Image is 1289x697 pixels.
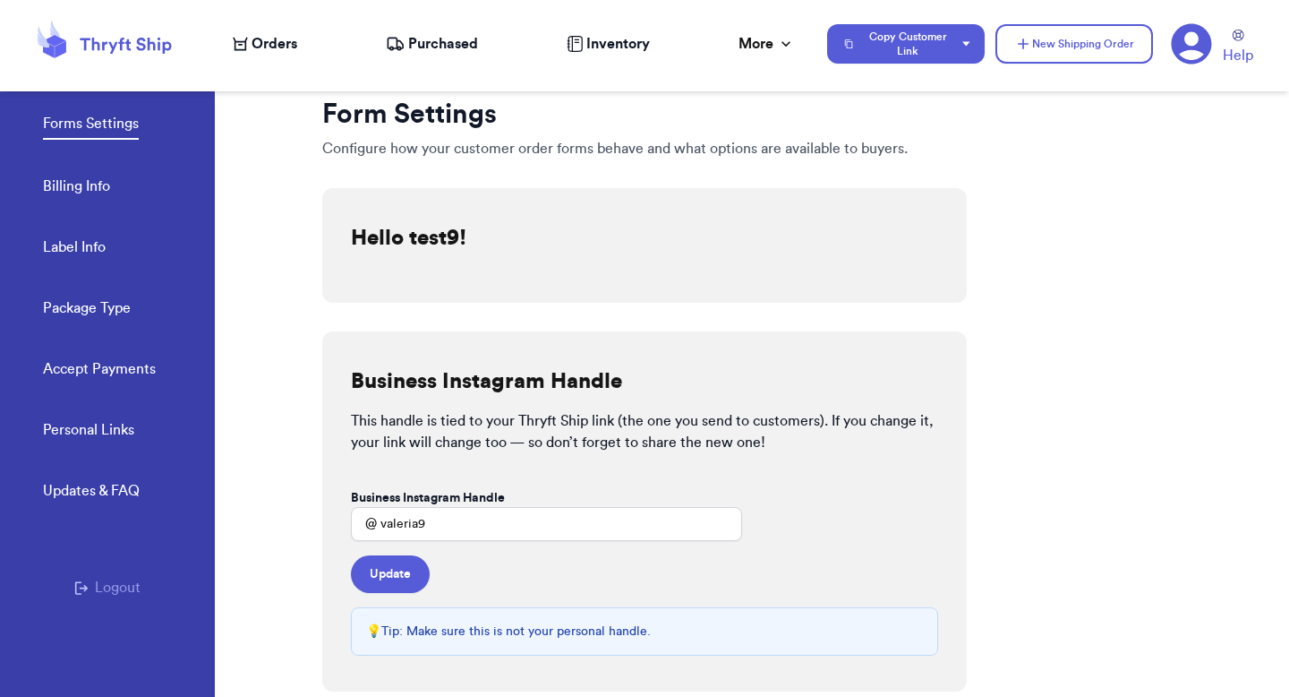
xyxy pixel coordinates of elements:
h1: Form Settings [322,99,967,131]
a: Orders [233,33,297,55]
a: Help [1223,30,1253,66]
div: @ [351,507,377,541]
a: Package Type [43,297,131,323]
label: Business Instagram Handle [351,489,505,507]
span: Purchased [408,33,478,55]
button: Logout [74,577,141,598]
button: Update [351,555,430,593]
a: Inventory [567,33,650,55]
span: Inventory [586,33,650,55]
p: 💡 Tip: Make sure this is not your personal handle. [366,623,651,641]
a: Billing Info [43,176,110,201]
a: Updates & FAQ [43,480,140,505]
h2: Business Instagram Handle [351,367,622,396]
a: Accept Payments [43,358,156,383]
span: Orders [252,33,297,55]
button: New Shipping Order [995,24,1153,64]
a: Label Info [43,237,106,262]
span: Help [1223,45,1253,66]
div: Updates & FAQ [43,480,140,502]
a: Personal Links [43,419,134,444]
button: Copy Customer Link [827,24,985,64]
a: Forms Settings [43,113,139,140]
a: Purchased [386,33,478,55]
h2: Hello test9! [351,224,466,253]
p: This handle is tied to your Thryft Ship link (the one you send to customers). If you change it, y... [351,410,938,453]
div: More [738,33,795,55]
p: Configure how your customer order forms behave and what options are available to buyers. [322,138,967,159]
